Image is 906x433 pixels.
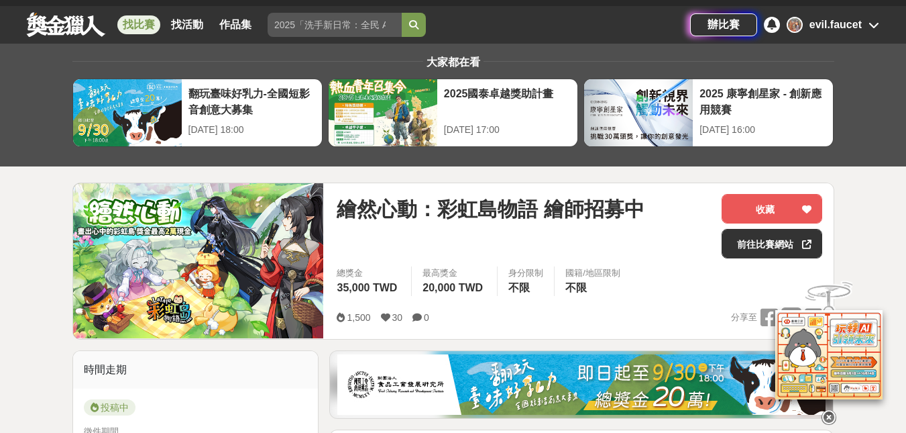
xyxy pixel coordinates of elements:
[73,183,324,338] img: Cover Image
[565,267,620,280] div: 國籍/地區限制
[337,354,826,415] img: 1c81a89c-c1b3-4fd6-9c6e-7d29d79abef5.jpg
[328,79,578,147] a: 2025國泰卓越獎助計畫[DATE] 17:00
[84,399,135,416] span: 投稿中
[583,79,834,147] a: 2025 康寧創星家 - 創新應用競賽[DATE] 16:00
[423,56,484,68] span: 大家都在看
[722,194,822,224] button: 收藏
[422,267,486,280] span: 最高獎金
[337,194,644,224] span: 繪然心動：彩虹島物語 繪師招募中
[699,86,826,116] div: 2025 康寧創星家 - 創新應用競賽
[188,123,315,137] div: [DATE] 18:00
[809,17,862,33] div: evil.faucet
[214,15,257,34] a: 作品集
[337,267,400,280] span: 總獎金
[424,312,429,323] span: 0
[722,229,822,258] a: 前往比賽網站
[565,282,587,293] span: 不限
[166,15,209,34] a: 找活動
[444,123,571,137] div: [DATE] 17:00
[268,13,402,37] input: 2025「洗手新日常：全民 ALL IN」洗手歌全台徵選
[731,307,757,328] span: 分享至
[117,15,160,34] a: 找比賽
[73,351,319,389] div: 時間走期
[188,86,315,116] div: 翻玩臺味好乳力-全國短影音創意大募集
[508,267,543,280] div: 身分限制
[775,301,883,390] img: d2146d9a-e6f6-4337-9592-8cefde37ba6b.png
[444,86,571,116] div: 2025國泰卓越獎助計畫
[422,282,483,293] span: 20,000 TWD
[347,312,370,323] span: 1,500
[699,123,826,137] div: [DATE] 16:00
[690,13,757,36] a: 辦比賽
[788,18,801,32] img: Avatar
[508,282,530,293] span: 不限
[337,282,397,293] span: 35,000 TWD
[392,312,403,323] span: 30
[72,79,323,147] a: 翻玩臺味好乳力-全國短影音創意大募集[DATE] 18:00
